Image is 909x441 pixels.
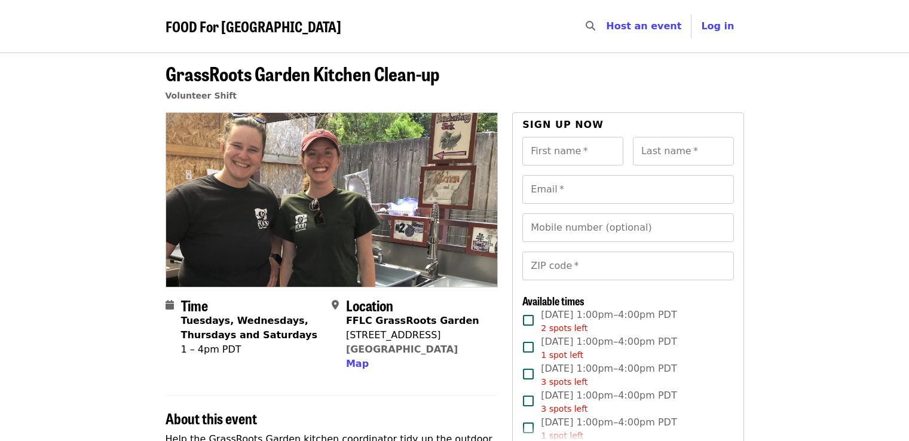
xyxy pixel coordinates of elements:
span: Location [346,295,393,316]
strong: FFLC GrassRoots Garden [346,315,479,326]
span: Available times [522,293,584,308]
a: FOOD For [GEOGRAPHIC_DATA] [166,18,341,35]
input: Email [522,175,733,204]
span: 1 spot left [541,431,583,440]
span: [DATE] 1:00pm–4:00pm PDT [541,362,677,388]
i: calendar icon [166,299,174,311]
span: About this event [166,408,257,428]
input: ZIP code [522,252,733,280]
span: 3 spots left [541,404,587,414]
strong: Tuesdays, Wednesdays, Thursdays and Saturdays [181,315,318,341]
div: [STREET_ADDRESS] [346,328,479,342]
span: 2 spots left [541,323,587,333]
span: GrassRoots Garden Kitchen Clean-up [166,59,440,87]
input: Search [602,12,612,41]
a: Volunteer Shift [166,91,237,100]
a: [GEOGRAPHIC_DATA] [346,344,458,355]
input: Mobile number (optional) [522,213,733,242]
span: Sign up now [522,119,604,130]
span: Map [346,358,369,369]
span: Log in [701,20,734,32]
span: Time [181,295,208,316]
input: First name [522,137,623,166]
span: 1 spot left [541,350,583,360]
img: GrassRoots Garden Kitchen Clean-up organized by FOOD For Lane County [166,113,498,286]
input: Last name [633,137,734,166]
span: [DATE] 1:00pm–4:00pm PDT [541,308,677,335]
span: FOOD For [GEOGRAPHIC_DATA] [166,16,341,36]
a: Host an event [606,20,681,32]
span: [DATE] 1:00pm–4:00pm PDT [541,388,677,415]
span: [DATE] 1:00pm–4:00pm PDT [541,335,677,362]
button: Map [346,357,369,371]
i: map-marker-alt icon [332,299,339,311]
i: search icon [586,20,595,32]
div: 1 – 4pm PDT [181,342,322,357]
span: 3 spots left [541,377,587,387]
button: Log in [691,14,743,38]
